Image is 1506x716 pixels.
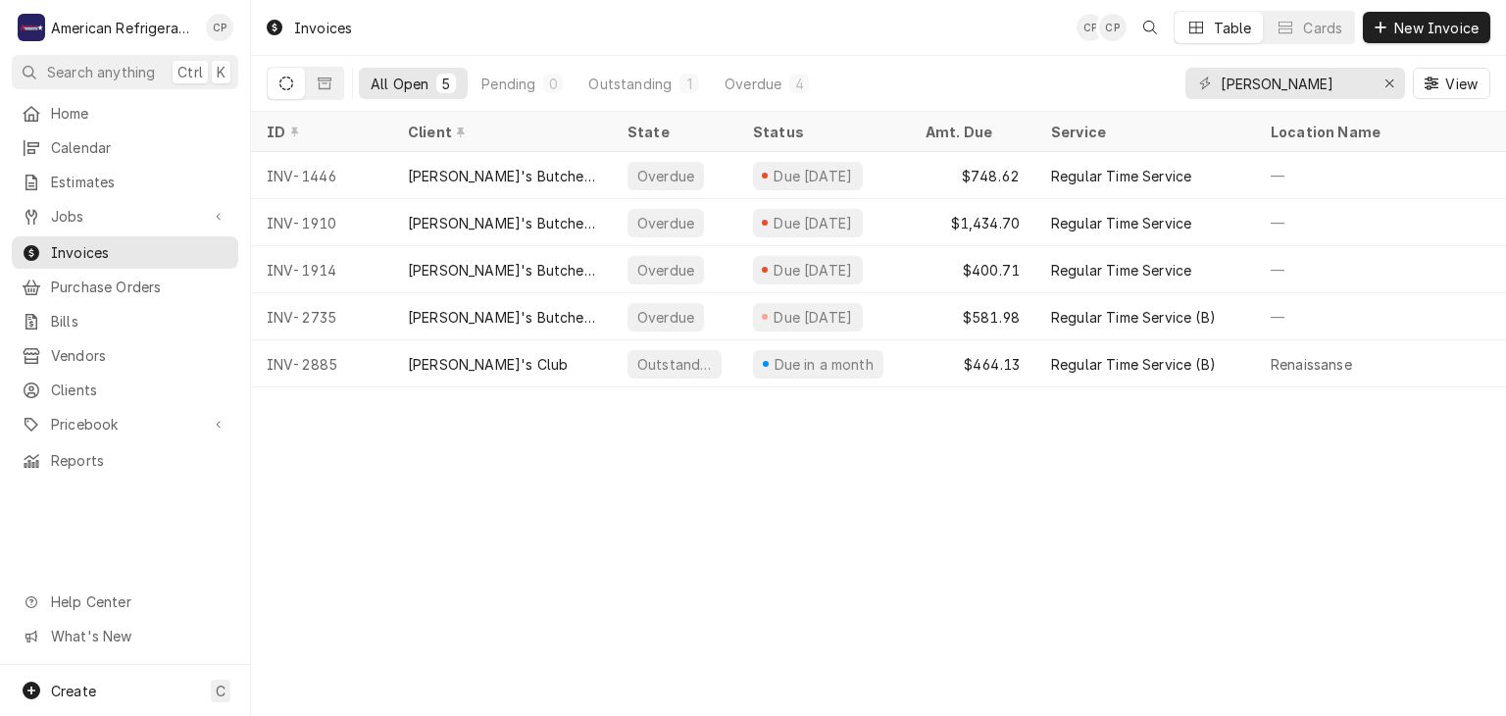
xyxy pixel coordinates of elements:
[1271,354,1352,375] div: Renaissanse
[408,166,596,186] div: [PERSON_NAME]'s Butcher Block
[683,74,695,94] div: 1
[1221,68,1368,99] input: Keyword search
[51,311,228,332] span: Bills
[1051,213,1191,233] div: Regular Time Service
[1303,18,1342,38] div: Cards
[206,14,233,41] div: Cordel Pyle's Avatar
[1077,14,1104,41] div: CP
[12,55,238,89] button: Search anythingCtrlK
[1099,14,1127,41] div: Cordel Pyle's Avatar
[51,18,195,38] div: American Refrigeration LLC
[635,354,714,375] div: Outstanding
[51,242,228,263] span: Invoices
[51,137,228,158] span: Calendar
[251,340,392,387] div: INV-2885
[725,74,781,94] div: Overdue
[1051,122,1235,142] div: Service
[408,260,596,281] div: [PERSON_NAME]'s Butcher Block
[1413,68,1490,99] button: View
[635,260,696,281] div: Overdue
[18,14,45,41] div: American Refrigeration LLC's Avatar
[1051,354,1216,375] div: Regular Time Service (B)
[588,74,672,94] div: Outstanding
[1051,260,1191,281] div: Regular Time Service
[1099,14,1127,41] div: CP
[371,74,428,94] div: All Open
[910,246,1035,293] div: $400.71
[216,681,226,701] span: C
[408,122,592,142] div: Client
[1077,14,1104,41] div: Cordel Pyle's Avatar
[772,213,855,233] div: Due [DATE]
[12,131,238,164] a: Calendar
[408,307,596,328] div: [PERSON_NAME]'s Butcher Block
[440,74,452,94] div: 5
[772,307,855,328] div: Due [DATE]
[12,444,238,477] a: Reports
[772,166,855,186] div: Due [DATE]
[251,152,392,199] div: INV-1446
[793,74,805,94] div: 4
[926,122,1016,142] div: Amt. Due
[910,199,1035,246] div: $1,434.70
[12,586,238,618] a: Go to Help Center
[408,354,568,375] div: [PERSON_NAME]'s Club
[51,206,199,227] span: Jobs
[18,14,45,41] div: A
[910,152,1035,199] div: $748.62
[12,166,238,198] a: Estimates
[1363,12,1490,43] button: New Invoice
[51,591,226,612] span: Help Center
[12,97,238,129] a: Home
[910,293,1035,340] div: $581.98
[772,260,855,281] div: Due [DATE]
[51,103,228,124] span: Home
[627,122,722,142] div: State
[251,199,392,246] div: INV-1910
[1390,18,1482,38] span: New Invoice
[177,62,203,82] span: Ctrl
[206,14,233,41] div: CP
[1214,18,1252,38] div: Table
[51,626,226,646] span: What's New
[635,166,696,186] div: Overdue
[51,172,228,192] span: Estimates
[12,200,238,232] a: Go to Jobs
[51,345,228,366] span: Vendors
[12,236,238,269] a: Invoices
[408,213,596,233] div: [PERSON_NAME]'s Butcher Block
[12,374,238,406] a: Clients
[51,450,228,471] span: Reports
[1134,12,1166,43] button: Open search
[910,340,1035,387] div: $464.13
[51,683,96,699] span: Create
[217,62,226,82] span: K
[12,305,238,337] a: Bills
[481,74,535,94] div: Pending
[635,213,696,233] div: Overdue
[51,277,228,297] span: Purchase Orders
[1051,166,1191,186] div: Regular Time Service
[12,408,238,440] a: Go to Pricebook
[47,62,155,82] span: Search anything
[51,414,199,435] span: Pricebook
[547,74,559,94] div: 0
[51,380,228,400] span: Clients
[1374,68,1405,99] button: Erase input
[12,620,238,652] a: Go to What's New
[251,293,392,340] div: INV-2735
[267,122,373,142] div: ID
[753,122,890,142] div: Status
[12,271,238,303] a: Purchase Orders
[772,354,876,375] div: Due in a month
[251,246,392,293] div: INV-1914
[12,339,238,372] a: Vendors
[635,307,696,328] div: Overdue
[1051,307,1216,328] div: Regular Time Service (B)
[1441,74,1481,94] span: View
